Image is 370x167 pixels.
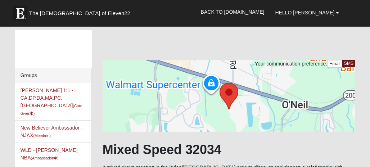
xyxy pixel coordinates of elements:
[9,3,153,21] a: The [DEMOGRAPHIC_DATA] of Eleven22
[327,60,343,68] a: Email
[275,10,334,15] span: Hello [PERSON_NAME]
[33,134,51,138] small: (Member )
[270,4,344,22] a: Hello [PERSON_NAME]
[195,3,270,21] a: Back to [DOMAIN_NAME]
[15,68,91,83] div: Groups
[21,87,82,116] a: [PERSON_NAME] 1:1 -CA,DP,DA,MA,PC,[GEOGRAPHIC_DATA](Care Giver)
[21,104,82,116] small: (Care Giver )
[103,142,355,157] h1: Mixed Speed 32034
[21,147,78,161] a: WLD - [PERSON_NAME] NBA(Ambassador)
[13,6,27,21] img: Eleven22 logo
[29,10,130,17] span: The [DEMOGRAPHIC_DATA] of Eleven22
[342,60,356,67] a: SMS
[21,125,83,138] a: New Believer Ambassador - NJAX(Member )
[255,61,327,67] span: Your communication preference:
